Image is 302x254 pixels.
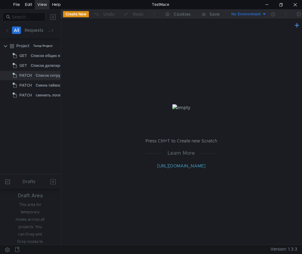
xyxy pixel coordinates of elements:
a: [URL][DOMAIN_NAME] [157,163,205,169]
div: Список сотрудников [36,71,73,80]
span: PATCH [19,81,32,90]
span: GET [19,51,27,60]
button: Undo [89,10,119,19]
input: Search... [12,14,42,20]
div: No Environment [231,11,260,17]
span: Learn More [163,149,200,157]
button: Create New [63,11,89,17]
div: Cookies [174,10,191,18]
div: Save [209,12,220,16]
div: Drafts [22,178,35,185]
div: Список общих ящиков [31,51,72,60]
span: PATCH [19,91,32,100]
p: Press Ctrl+T to Create new Scratch [145,137,217,145]
div: Список делегированных ящиков [31,61,91,70]
button: All [12,27,21,34]
div: Undo [103,10,115,18]
button: Api [47,27,58,34]
div: Temp Project [33,41,53,51]
button: Redo [119,10,148,19]
span: Version: 1.3.3 [270,245,297,254]
button: No Environment [224,9,267,19]
img: empty [172,104,190,111]
button: Requests [23,27,45,34]
div: Смена таймзоны [36,81,66,90]
div: Redo [133,10,144,18]
span: PATCH [19,71,32,80]
span: GET [19,61,27,70]
div: Project [16,41,30,51]
div: сменить логин [36,91,63,100]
